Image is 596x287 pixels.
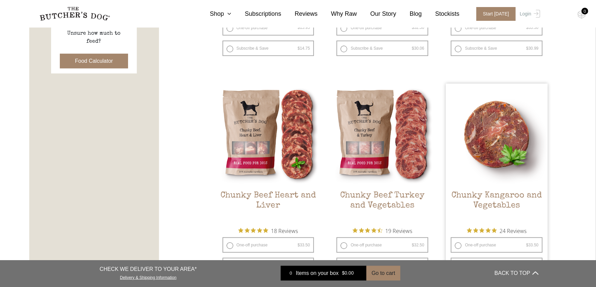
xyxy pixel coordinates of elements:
span: $ [526,46,528,51]
a: Stockists [422,9,460,18]
label: Subscribe & Save [336,258,428,273]
h2: Chunky Beef Turkey and Vegetables [331,191,433,222]
button: Go to cart [366,266,400,281]
span: $ [342,271,345,276]
button: Rated 4.7 out of 5 stars from 19 reviews. Jump to reviews. [353,226,412,236]
span: $ [297,243,300,247]
bdi: 33.50 [526,243,539,247]
label: One-off purchase [451,20,543,36]
label: Subscribe & Save [451,258,543,273]
span: $ [526,25,528,30]
label: Subscribe & Save [336,41,428,56]
button: BACK TO TOP [494,265,538,281]
div: 0 [286,270,296,277]
label: Subscribe & Save [451,41,543,56]
a: Our Story [357,9,396,18]
bdi: 15.95 [297,25,310,30]
a: 0 Items on your box $0.00 [281,266,366,281]
a: Start [DATE] [470,7,518,21]
button: Rated 4.9 out of 5 stars from 18 reviews. Jump to reviews. [238,226,298,236]
a: Why Raw [318,9,357,18]
label: One-off purchase [223,20,314,36]
a: Reviews [281,9,318,18]
span: Items on your box [296,269,339,277]
span: 18 Reviews [271,226,298,236]
span: 24 Reviews [500,226,526,236]
p: Unsure how much to feed? [61,30,128,46]
bdi: 33.50 [526,25,539,30]
bdi: 32.50 [412,25,424,30]
label: Subscribe & Save [223,41,314,56]
span: 19 Reviews [385,226,412,236]
button: Food Calculator [60,54,128,68]
bdi: 32.50 [412,243,424,247]
span: Start [DATE] [476,7,516,21]
label: One-off purchase [336,237,428,253]
a: Login [518,7,540,21]
img: Chunky Beef Heart and Liver [217,84,319,185]
div: 0 [582,8,588,14]
span: $ [412,46,414,51]
a: Blog [396,9,422,18]
bdi: 30.99 [526,46,539,51]
h2: Chunky Beef Heart and Liver [217,191,319,222]
span: $ [412,25,414,30]
span: $ [297,46,300,51]
img: TBD_Cart-Empty.png [578,10,586,19]
a: Chunky Beef Turkey and VegetablesChunky Beef Turkey and Vegetables [331,84,433,222]
a: Chunky Kangaroo and Vegetables [446,84,548,222]
bdi: 0.00 [342,271,354,276]
h2: Chunky Kangaroo and Vegetables [446,191,548,222]
span: $ [526,243,528,247]
bdi: 14.75 [297,46,310,51]
img: Chunky Beef Turkey and Vegetables [331,84,433,185]
label: One-off purchase [336,20,428,36]
label: Subscribe & Save [223,258,314,273]
button: Rated 4.8 out of 5 stars from 24 reviews. Jump to reviews. [467,226,526,236]
a: Subscriptions [231,9,281,18]
p: CHECK WE DELIVER TO YOUR AREA* [100,265,197,273]
label: One-off purchase [223,237,314,253]
a: Shop [196,9,231,18]
a: Delivery & Shipping Information [120,274,176,280]
bdi: 30.06 [412,46,424,51]
label: One-off purchase [451,237,543,253]
span: $ [412,243,414,247]
bdi: 33.50 [297,243,310,247]
a: Chunky Beef Heart and LiverChunky Beef Heart and Liver [217,84,319,222]
span: $ [297,25,300,30]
